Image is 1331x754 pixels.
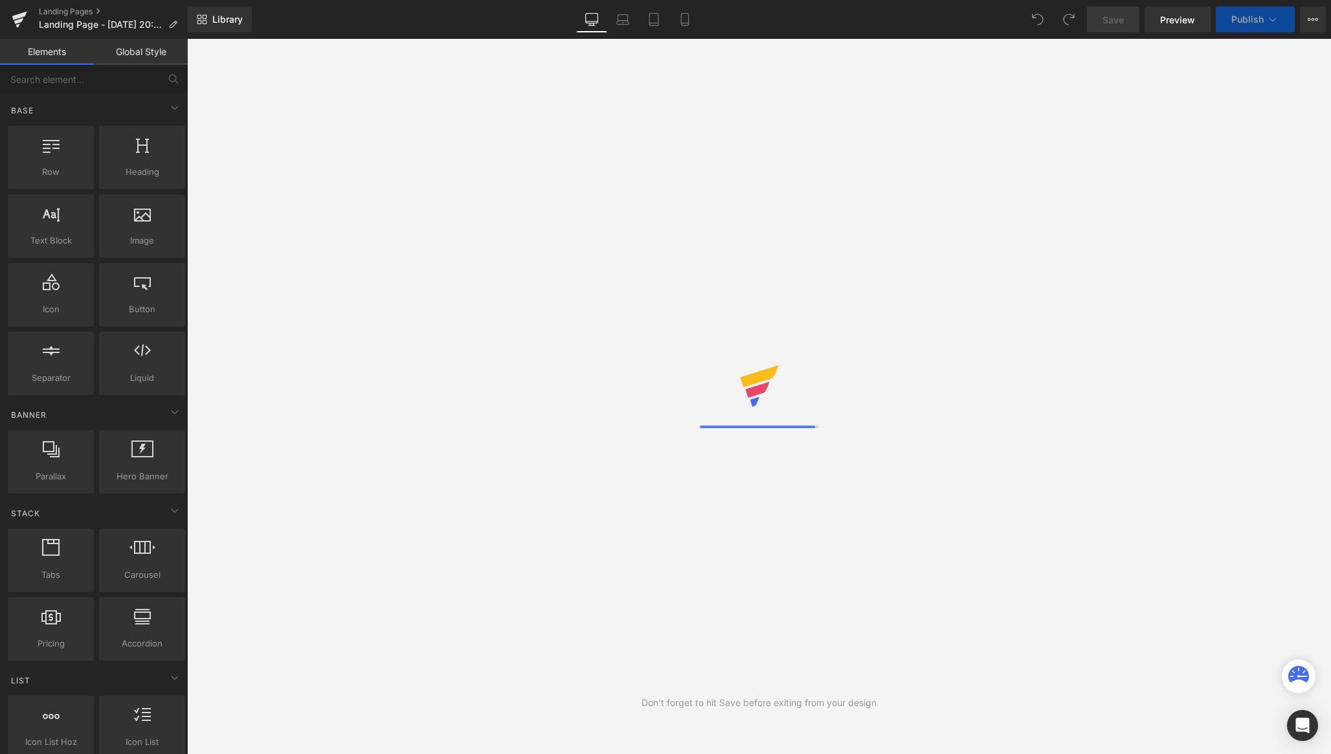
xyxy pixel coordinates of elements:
[12,234,90,247] span: Text Block
[1025,6,1051,32] button: Undo
[39,6,188,17] a: Landing Pages
[1056,6,1082,32] button: Redo
[103,735,181,749] span: Icon List
[10,409,48,421] span: Banner
[607,6,638,32] a: Laptop
[103,637,181,650] span: Accordion
[576,6,607,32] a: Desktop
[103,470,181,483] span: Hero Banner
[12,568,90,582] span: Tabs
[10,674,32,687] span: List
[103,371,181,385] span: Liquid
[669,6,700,32] a: Mobile
[10,507,41,520] span: Stack
[39,19,163,30] span: Landing Page - [DATE] 20:39:48
[1287,710,1318,741] div: Open Intercom Messenger
[94,39,188,65] a: Global Style
[1102,13,1124,27] span: Save
[12,637,90,650] span: Pricing
[12,735,90,749] span: Icon List Hoz
[1160,13,1195,27] span: Preview
[642,696,877,710] div: Don't forget to hit Save before exiting from your design
[12,303,90,316] span: Icon
[212,14,243,25] span: Library
[10,104,35,117] span: Base
[638,6,669,32] a: Tablet
[1145,6,1211,32] a: Preview
[103,303,181,316] span: Button
[188,6,252,32] a: New Library
[1231,14,1264,25] span: Publish
[12,470,90,483] span: Parallax
[12,371,90,385] span: Separator
[103,165,181,179] span: Heading
[1300,6,1326,32] button: More
[103,234,181,247] span: Image
[1216,6,1295,32] button: Publish
[103,568,181,582] span: Carousel
[12,165,90,179] span: Row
